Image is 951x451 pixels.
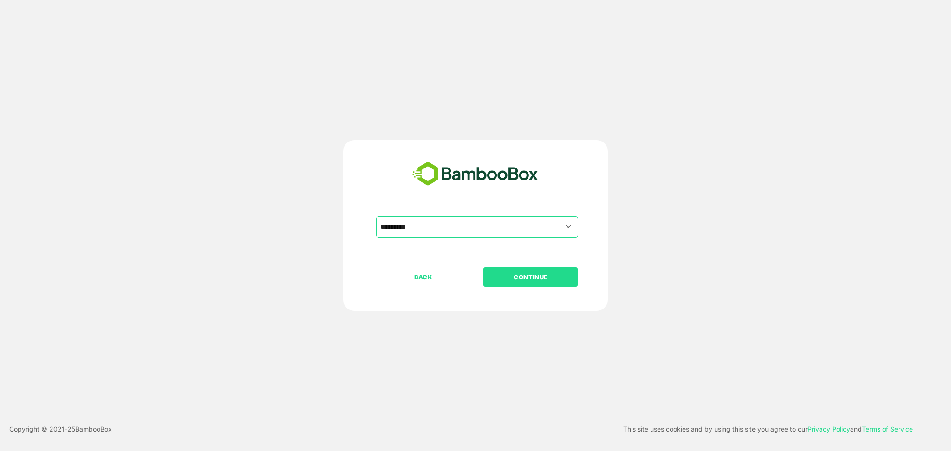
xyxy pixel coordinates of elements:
img: bamboobox [407,159,543,189]
button: Open [562,220,575,233]
button: CONTINUE [483,267,578,287]
p: This site uses cookies and by using this site you agree to our and [623,424,913,435]
a: Terms of Service [862,425,913,433]
p: CONTINUE [484,272,577,282]
button: BACK [376,267,470,287]
a: Privacy Policy [808,425,850,433]
p: Copyright © 2021- 25 BambooBox [9,424,112,435]
p: BACK [377,272,470,282]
